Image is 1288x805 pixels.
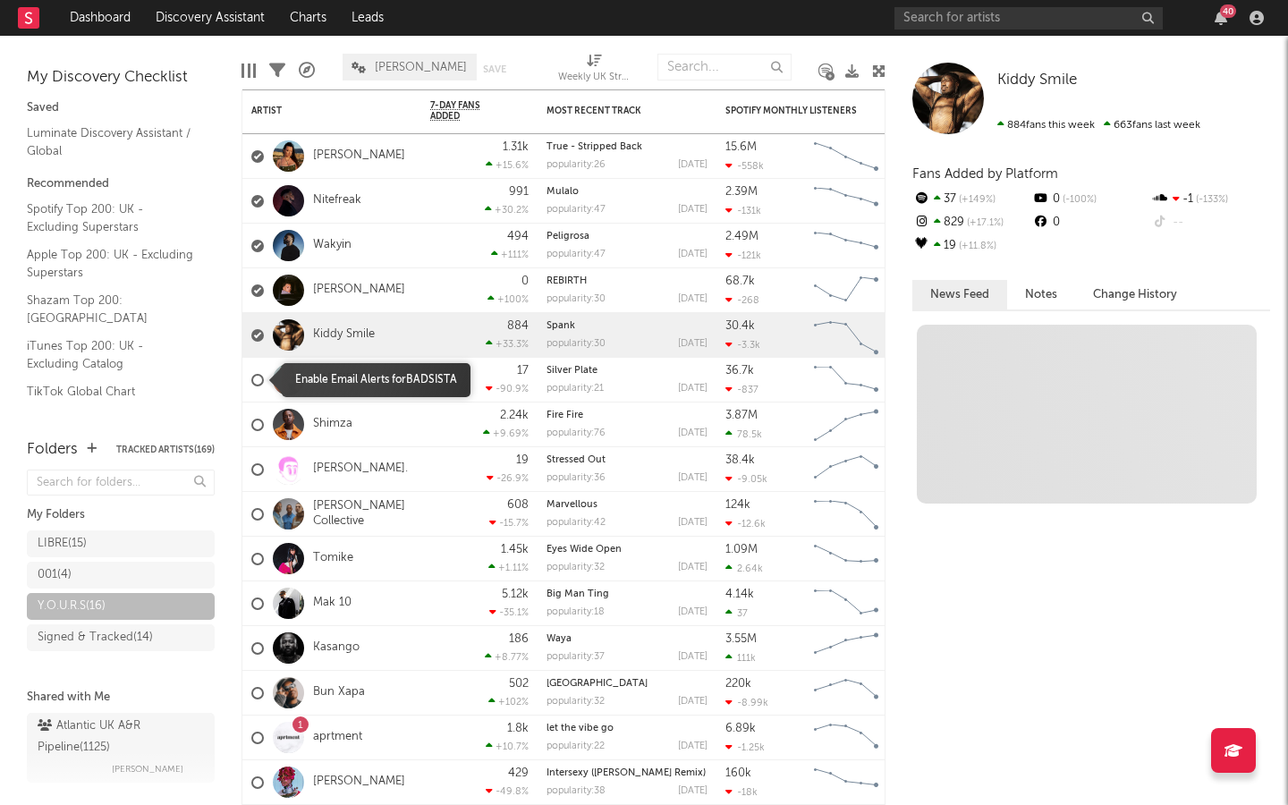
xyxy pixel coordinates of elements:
[547,518,606,528] div: popularity: 42
[806,626,886,671] svg: Chart title
[27,687,215,708] div: Shared with Me
[547,500,708,510] div: Marvellous
[547,142,708,152] div: True - Stripped Back
[725,339,760,351] div: -3.3k
[725,275,755,287] div: 68.7k
[1031,188,1150,211] div: 0
[501,544,529,555] div: 1.45k
[725,454,755,466] div: 38.4k
[547,500,597,510] a: Marvellous
[547,250,606,259] div: popularity: 47
[516,454,529,466] div: 19
[27,336,197,373] a: iTunes Top 200: UK - Excluding Catalog
[547,384,604,394] div: popularity: 21
[725,697,768,708] div: -8.99k
[894,7,1163,30] input: Search for artists
[725,563,763,574] div: 2.64k
[313,685,365,700] a: Bun Xapa
[725,473,767,485] div: -9.05k
[806,447,886,492] svg: Chart title
[488,562,529,573] div: +1.11 %
[956,241,996,251] span: +11.8 %
[547,339,606,349] div: popularity: 30
[678,250,708,259] div: [DATE]
[251,106,386,116] div: Artist
[483,64,506,74] button: Save
[547,589,708,599] div: Big Man Ting
[313,327,375,343] a: Kiddy Smile
[485,204,529,216] div: +30.2 %
[558,67,630,89] div: Weekly UK Streams (Weekly UK Streams)
[313,730,362,745] a: aprtment
[547,634,708,644] div: Waya
[547,607,605,617] div: popularity: 18
[997,72,1077,89] a: Kiddy Smile
[678,473,708,483] div: [DATE]
[27,123,197,160] a: Luminate Discovery Assistant / Global
[806,537,886,581] svg: Chart title
[547,187,579,197] a: Mulalo
[547,205,606,215] div: popularity: 47
[678,786,708,796] div: [DATE]
[547,455,708,465] div: Stressed Out
[313,596,352,611] a: Mak 10
[313,372,367,387] a: BADSISTA
[27,174,215,195] div: Recommended
[678,294,708,304] div: [DATE]
[547,428,606,438] div: popularity: 76
[507,320,529,332] div: 884
[725,678,751,690] div: 220k
[956,195,996,205] span: +149 %
[547,697,605,707] div: popularity: 32
[547,634,572,644] a: Waya
[725,652,756,664] div: 111k
[1060,195,1097,205] span: -100 %
[313,238,352,253] a: Wakyin
[491,249,529,260] div: +111 %
[27,470,215,496] input: Search for folders...
[725,294,759,306] div: -268
[27,530,215,557] a: LIBRE(15)
[997,120,1200,131] span: 663 fans last week
[725,384,758,395] div: -837
[27,67,215,89] div: My Discovery Checklist
[487,293,529,305] div: +100 %
[725,320,755,332] div: 30.4k
[725,410,758,421] div: 3.87M
[547,321,708,331] div: Spank
[912,280,1007,309] button: News Feed
[547,589,609,599] a: Big Man Ting
[27,562,215,589] a: 001(4)
[678,384,708,394] div: [DATE]
[517,365,529,377] div: 17
[547,473,606,483] div: popularity: 36
[269,45,285,97] div: Filters
[27,291,197,327] a: Shazam Top 200: [GEOGRAPHIC_DATA]
[508,767,529,779] div: 429
[912,211,1031,234] div: 829
[725,499,750,511] div: 124k
[375,62,467,73] span: [PERSON_NAME]
[725,741,765,753] div: -1.25k
[912,188,1031,211] div: 37
[678,697,708,707] div: [DATE]
[488,696,529,708] div: +102 %
[547,545,622,555] a: Eyes Wide Open
[725,428,762,440] div: 78.5k
[997,72,1077,88] span: Kiddy Smile
[547,366,597,376] a: Silver Plate
[500,410,529,421] div: 2.24k
[558,45,630,97] div: Weekly UK Streams (Weekly UK Streams)
[38,596,106,617] div: Y.O.U.R.S ( 16 )
[725,205,761,216] div: -131k
[547,321,575,331] a: Spank
[806,716,886,760] svg: Chart title
[547,187,708,197] div: Mulalo
[112,758,183,780] span: [PERSON_NAME]
[27,624,215,651] a: Signed & Tracked(14)
[725,250,761,261] div: -121k
[547,768,706,778] a: Intersexy ([PERSON_NAME] Remix)
[313,775,405,790] a: [PERSON_NAME]
[806,224,886,268] svg: Chart title
[725,607,748,619] div: 37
